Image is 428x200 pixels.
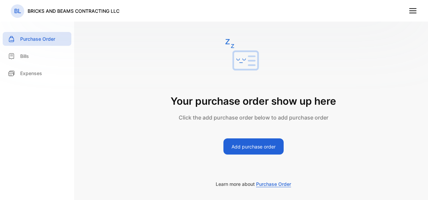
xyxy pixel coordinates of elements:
[14,7,21,15] p: BL
[3,49,71,63] a: Bills
[223,138,284,155] button: Add purchase order
[20,35,55,42] p: Purchase Order
[256,181,291,187] span: Purchase Order
[3,32,71,46] a: Purchase Order
[171,94,336,109] p: Your purchase order show up here
[20,70,42,77] p: Expenses
[89,180,418,188] p: Learn more about
[28,7,119,14] p: BRICKS AND BEAMS CONTRACTING LLC
[225,39,259,74] img: empty state
[20,53,29,60] p: Bills
[171,113,336,122] p: Click the add purchase order below to add purchase order
[3,66,71,80] a: Expenses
